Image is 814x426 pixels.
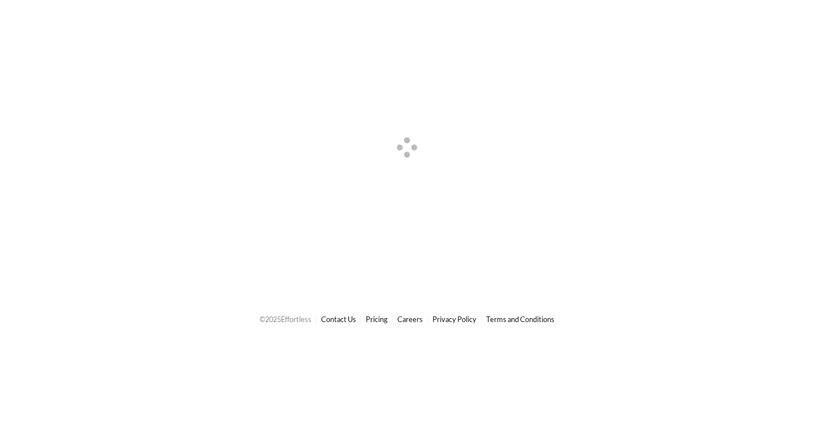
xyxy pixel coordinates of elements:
[259,315,311,324] span: © 2025 Effortless
[366,315,388,324] a: Pricing
[397,315,423,324] a: Careers
[486,315,555,324] a: Terms and Conditions
[432,315,477,324] a: Privacy Policy
[321,315,356,324] a: Contact Us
